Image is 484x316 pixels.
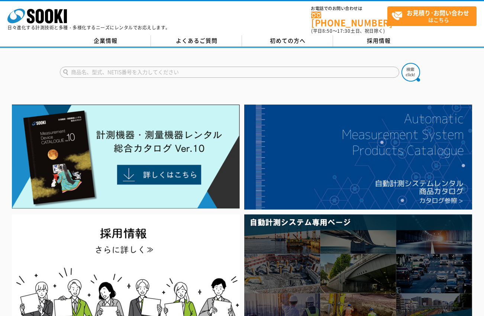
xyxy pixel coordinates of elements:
[7,25,170,30] p: 日々進化する計測技術と多種・多様化するニーズにレンタルでお応えします。
[60,35,151,47] a: 企業情報
[311,12,387,27] a: [PHONE_NUMBER]
[60,67,399,78] input: 商品名、型式、NETIS番号を入力してください
[242,35,333,47] a: 初めての方へ
[311,6,387,11] span: お電話でのお問い合わせは
[391,7,476,25] span: はこちら
[337,28,351,34] span: 17:30
[401,63,420,82] img: btn_search.png
[407,8,469,17] strong: お見積り･お問い合わせ
[387,6,477,26] a: お見積り･お問い合わせはこちら
[333,35,424,47] a: 採用情報
[270,36,306,45] span: 初めての方へ
[151,35,242,47] a: よくあるご質問
[311,28,385,34] span: (平日 ～ 土日、祝日除く)
[322,28,333,34] span: 8:50
[12,105,239,209] img: Catalog Ver10
[244,105,472,210] img: 自動計測システムカタログ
